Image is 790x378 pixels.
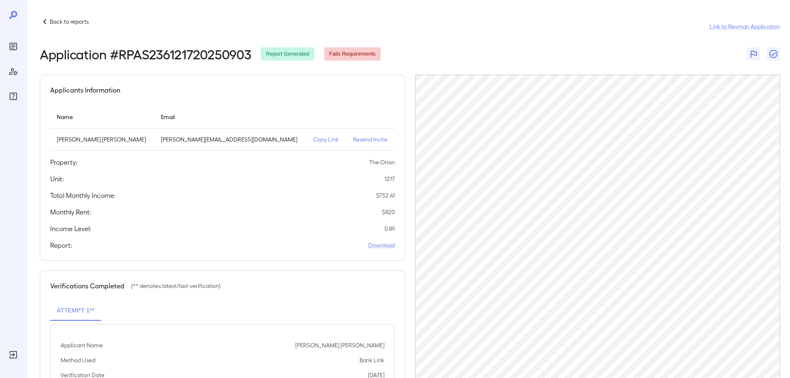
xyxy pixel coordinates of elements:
[50,85,120,95] h5: Applicants Information
[368,241,395,249] a: Download
[384,175,395,183] p: 1217
[50,174,64,184] h5: Unit:
[767,47,780,61] button: Close Report
[50,17,89,26] p: Back to reports
[50,281,124,291] h5: Verifications Completed
[7,90,20,103] div: FAQ
[7,40,20,53] div: Reports
[360,356,384,364] p: Bank Link
[376,191,395,200] p: $ 732.41
[61,356,95,364] p: Method Used
[50,240,72,250] h5: Report:
[154,105,306,129] th: Email
[50,190,116,200] h5: Total Monthly Income:
[50,224,91,234] h5: Income Level:
[747,47,760,61] button: Flag Report
[384,224,395,233] p: 0.89
[57,135,148,144] p: [PERSON_NAME] [PERSON_NAME]
[7,65,20,78] div: Manage Users
[61,341,103,349] p: Applicant Name
[353,135,388,144] p: Resend Invite
[324,50,381,58] span: Fails Requirements
[369,158,395,166] p: The Orion
[382,208,395,216] p: $ 820
[313,135,340,144] p: Copy Link
[40,46,251,61] h2: Application # RPAS236121720250903
[161,135,300,144] p: [PERSON_NAME][EMAIL_ADDRESS][DOMAIN_NAME]
[261,50,314,58] span: Report Generated
[7,348,20,361] div: Log Out
[295,341,384,349] p: [PERSON_NAME] [PERSON_NAME]
[50,105,154,129] th: Name
[50,105,395,151] table: simple table
[50,207,91,217] h5: Monthly Rent:
[50,301,101,321] button: Attempt 1**
[50,157,78,167] h5: Property:
[131,282,221,290] p: (** denotes latest/last verification)
[710,22,780,31] a: Link to Resman Application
